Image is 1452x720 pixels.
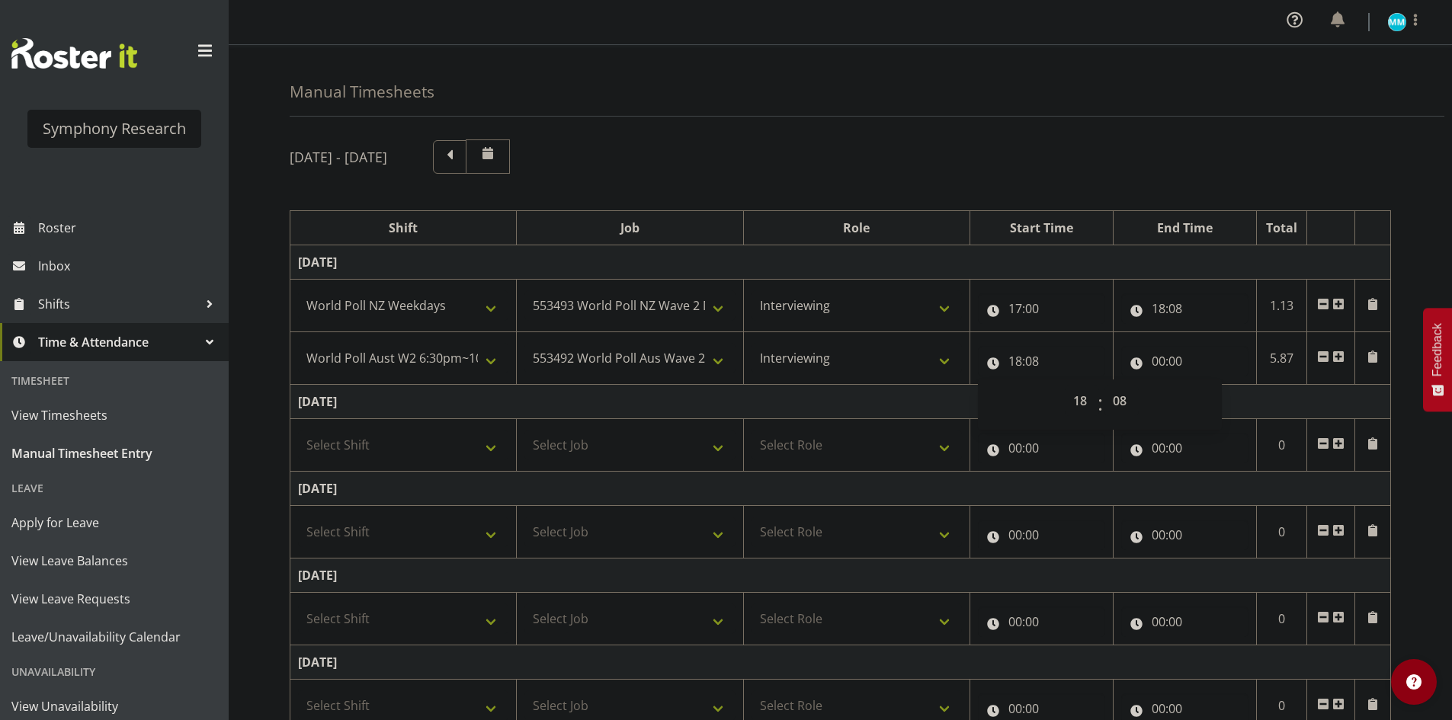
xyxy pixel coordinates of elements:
[290,245,1391,280] td: [DATE]
[1121,346,1248,376] input: Click to select...
[1406,674,1422,690] img: help-xxl-2.png
[1121,293,1248,324] input: Click to select...
[1431,323,1444,376] span: Feedback
[4,542,225,580] a: View Leave Balances
[11,626,217,648] span: Leave/Unavailability Calendar
[978,433,1105,463] input: Click to select...
[290,385,1391,419] td: [DATE]
[524,219,735,237] div: Job
[4,396,225,434] a: View Timesheets
[4,365,225,396] div: Timesheet
[1388,13,1406,31] img: murphy-mulholland11450.jpg
[11,587,217,610] span: View Leave Requests
[978,219,1105,237] div: Start Time
[1098,386,1103,424] span: :
[11,549,217,572] span: View Leave Balances
[1264,219,1300,237] div: Total
[978,520,1105,550] input: Click to select...
[11,38,137,69] img: Rosterit website logo
[290,558,1391,593] td: [DATE]
[11,404,217,427] span: View Timesheets
[38,254,221,277] span: Inbox
[298,219,508,237] div: Shift
[1256,593,1307,645] td: 0
[1423,308,1452,411] button: Feedback - Show survey
[290,472,1391,506] td: [DATE]
[4,472,225,504] div: Leave
[4,580,225,618] a: View Leave Requests
[1121,219,1248,237] div: End Time
[1121,433,1248,463] input: Click to select...
[752,219,962,237] div: Role
[11,695,217,718] span: View Unavailability
[4,504,225,542] a: Apply for Leave
[4,656,225,687] div: Unavailability
[978,293,1105,324] input: Click to select...
[978,346,1105,376] input: Click to select...
[1256,419,1307,472] td: 0
[1256,332,1307,385] td: 5.87
[1121,520,1248,550] input: Click to select...
[1256,280,1307,332] td: 1.13
[38,331,198,354] span: Time & Attendance
[11,442,217,465] span: Manual Timesheet Entry
[38,216,221,239] span: Roster
[1121,606,1248,637] input: Click to select...
[290,83,434,101] h4: Manual Timesheets
[290,645,1391,680] td: [DATE]
[4,618,225,656] a: Leave/Unavailability Calendar
[4,434,225,472] a: Manual Timesheet Entry
[1256,506,1307,558] td: 0
[11,511,217,534] span: Apply for Leave
[290,149,387,165] h5: [DATE] - [DATE]
[38,293,198,315] span: Shifts
[43,117,186,140] div: Symphony Research
[978,606,1105,637] input: Click to select...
